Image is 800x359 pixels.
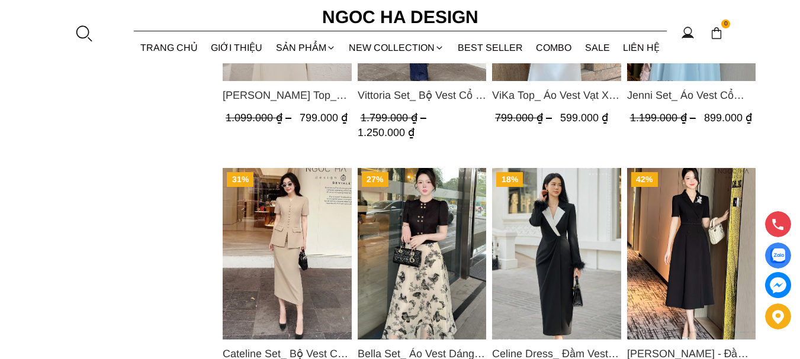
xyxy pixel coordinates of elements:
span: 799.000 ₫ [300,112,348,124]
span: 0 [721,20,731,29]
a: Link to Audrey Top_ Áo Vest Linen Dáng Suông A1074 [223,87,352,104]
a: GIỚI THIỆU [204,32,269,63]
img: img-CART-ICON-ksit0nf1 [710,27,723,40]
a: Product image - Bella Set_ Áo Vest Dáng Lửng Cúc Đồng, Chân Váy Họa Tiết Bướm A990+CV121 [357,168,486,339]
a: Product image - Irene Dress - Đầm Vest Dáng Xòe Kèm Đai D713 [626,168,756,339]
a: Link to Vittoria Set_ Bộ Vest Cổ V Quần Suông Kẻ Sọc BQ013 [357,87,486,104]
span: Vittoria Set_ Bộ Vest Cổ V Quần Suông Kẻ Sọc BQ013 [357,87,486,104]
span: 1.099.000 ₫ [226,112,294,124]
img: Display image [770,248,785,263]
span: 1.799.000 ₫ [360,112,429,124]
a: LIÊN HỆ [616,32,667,63]
img: Cateline Set_ Bộ Vest Cổ V Đính Cúc Nhí Chân Váy Bút Chì BJ127 [223,168,352,339]
a: SALE [579,32,617,63]
a: TRANG CHỦ [134,32,205,63]
a: Product image - Cateline Set_ Bộ Vest Cổ V Đính Cúc Nhí Chân Váy Bút Chì BJ127 [223,168,352,339]
a: Link to Jenni Set_ Áo Vest Cổ Tròn Đính Cúc, Chân Váy Tơ Màu Xanh A1051+CV132 [626,87,756,104]
span: Jenni Set_ Áo Vest Cổ Tròn Đính Cúc, Chân Váy Tơ Màu Xanh A1051+CV132 [626,87,756,104]
a: Display image [765,242,791,269]
a: Ngoc Ha Design [311,3,489,31]
a: NEW COLLECTION [342,32,451,63]
span: 599.000 ₫ [560,112,608,124]
span: 1.199.000 ₫ [629,112,698,124]
img: Celine Dress_ Đầm Vest Phối Cổ Mix Lông Cửa Tay D967 [492,168,621,339]
span: [PERSON_NAME] Top_ Áo Vest Linen Dáng Suông A1074 [223,87,352,104]
a: BEST SELLER [451,32,530,63]
div: SẢN PHẨM [269,32,343,63]
span: 1.250.000 ₫ [357,127,414,138]
a: Link to ViKa Top_ Áo Vest Vạt Xếp Chéo màu Đỏ A1053 [492,87,621,104]
a: Combo [529,32,579,63]
a: messenger [765,272,791,298]
span: 899.000 ₫ [703,112,751,124]
img: Bella Set_ Áo Vest Dáng Lửng Cúc Đồng, Chân Váy Họa Tiết Bướm A990+CV121 [357,168,486,339]
a: Product image - Celine Dress_ Đầm Vest Phối Cổ Mix Lông Cửa Tay D967 [492,168,621,339]
span: ViKa Top_ Áo Vest Vạt Xếp Chéo màu Đỏ A1053 [492,87,621,104]
span: 799.000 ₫ [495,112,555,124]
img: Irene Dress - Đầm Vest Dáng Xòe Kèm Đai D713 [626,168,756,339]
